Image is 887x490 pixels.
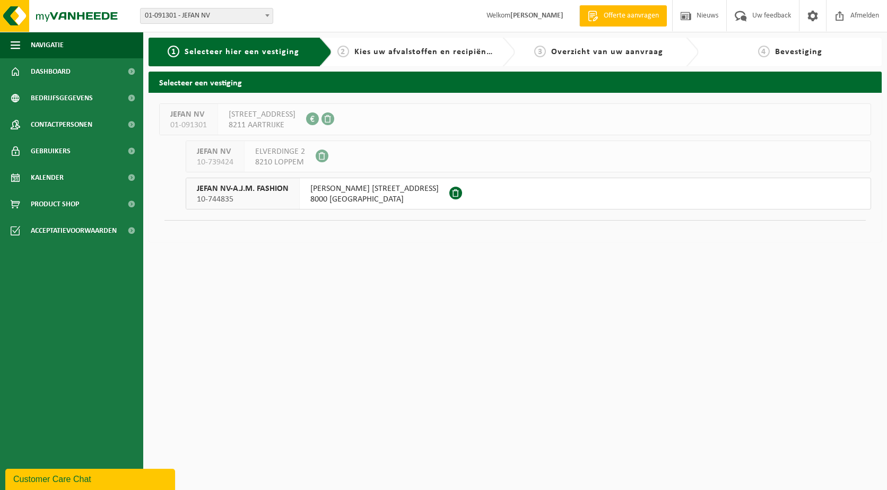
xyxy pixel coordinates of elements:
span: [PERSON_NAME] [STREET_ADDRESS] [310,183,439,194]
span: 01-091301 - JEFAN NV [140,8,273,24]
iframe: chat widget [5,467,177,490]
span: Offerte aanvragen [601,11,662,21]
button: JEFAN NV-A.J.M. FASHION 10-744835 [PERSON_NAME] [STREET_ADDRESS]8000 [GEOGRAPHIC_DATA] [186,178,871,209]
span: Selecteer hier een vestiging [185,48,299,56]
span: 8000 [GEOGRAPHIC_DATA] [310,194,439,205]
span: Product Shop [31,191,79,217]
strong: [PERSON_NAME] [510,12,563,20]
span: JEFAN NV [197,146,233,157]
span: Kies uw afvalstoffen en recipiënten [354,48,500,56]
span: ELVERDINGE 2 [255,146,305,157]
span: Bedrijfsgegevens [31,85,93,111]
span: 10-744835 [197,194,289,205]
span: 01-091301 [170,120,207,130]
span: 3 [534,46,546,57]
span: Contactpersonen [31,111,92,138]
span: Dashboard [31,58,71,85]
span: 01-091301 - JEFAN NV [141,8,273,23]
span: 8211 AARTRIJKE [229,120,295,130]
span: [STREET_ADDRESS] [229,109,295,120]
span: 8210 LOPPEM [255,157,305,168]
span: JEFAN NV [170,109,207,120]
span: Overzicht van uw aanvraag [551,48,663,56]
span: Bevestiging [775,48,822,56]
h2: Selecteer een vestiging [149,72,882,92]
span: 1 [168,46,179,57]
span: 4 [758,46,770,57]
span: 2 [337,46,349,57]
span: 10-739424 [197,157,233,168]
span: Kalender [31,164,64,191]
span: Navigatie [31,32,64,58]
span: JEFAN NV-A.J.M. FASHION [197,183,289,194]
span: Acceptatievoorwaarden [31,217,117,244]
span: Gebruikers [31,138,71,164]
a: Offerte aanvragen [579,5,667,27]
